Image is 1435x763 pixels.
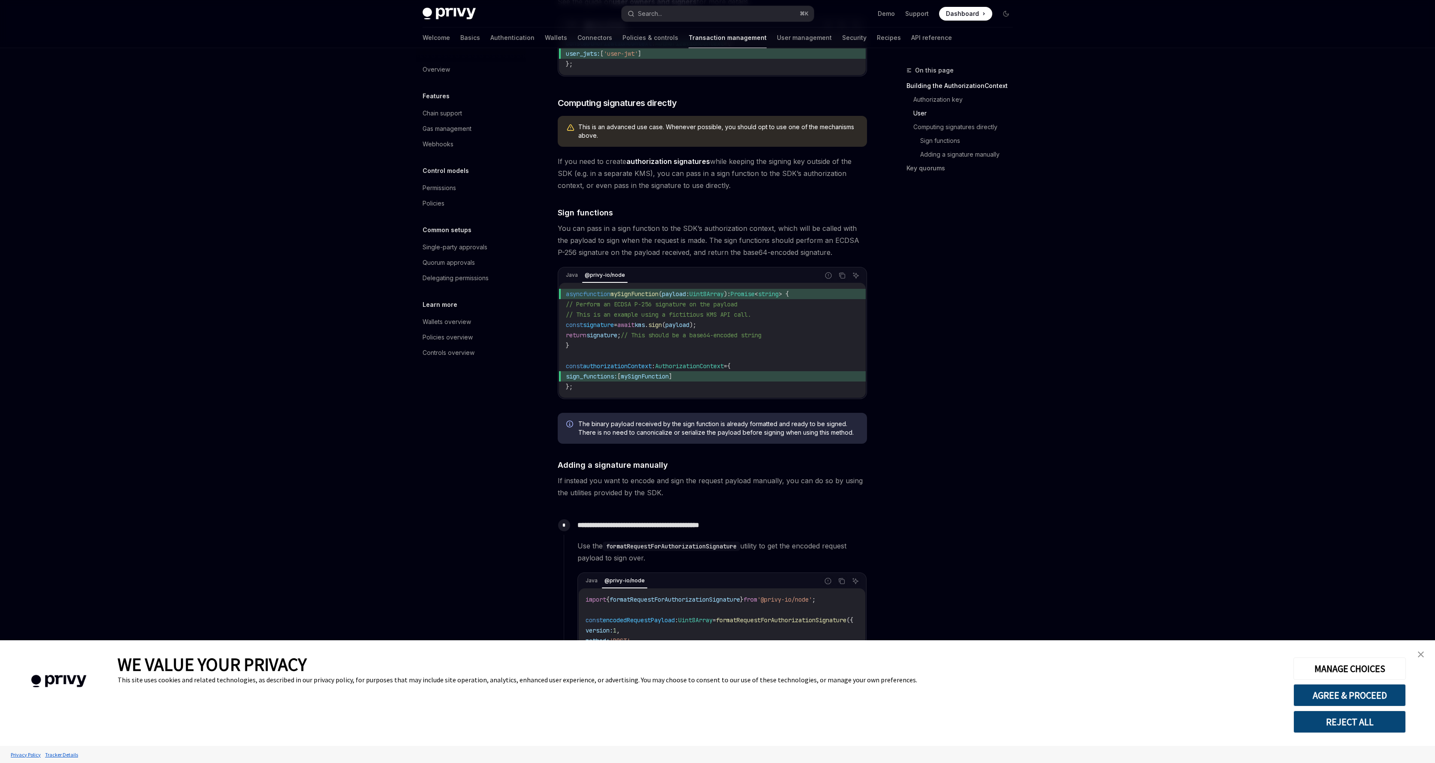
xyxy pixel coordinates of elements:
a: Demo [878,9,895,18]
span: // This should be a base64-encoded string [621,331,761,339]
span: async [566,290,583,298]
span: from [743,596,757,603]
h5: Features [423,91,450,101]
span: Adding a signature manually [558,459,668,471]
code: formatRequestForAuthorizationSignature [603,542,740,551]
span: : [727,290,731,298]
a: Overview [416,62,526,77]
a: Security [842,27,867,48]
span: ( [662,321,665,329]
span: ) [724,290,727,298]
span: sign_functions: [566,372,617,380]
div: Policies overview [423,332,473,342]
a: Policies & controls [622,27,678,48]
a: Privacy Policy [9,747,43,762]
span: '@privy-io/node' [757,596,812,603]
a: Permissions [416,180,526,196]
span: signature [586,331,617,339]
a: Tracker Details [43,747,80,762]
span: : [652,362,655,370]
a: Recipes [877,27,901,48]
a: Welcome [423,27,450,48]
button: Search...⌘K [622,6,814,21]
span: }; [566,60,573,68]
span: { [727,362,731,370]
button: REJECT ALL [1293,711,1406,733]
span: mySignFunction [610,290,659,298]
span: payload [665,321,689,329]
span: Dashboard [946,9,979,18]
span: string [758,290,779,298]
img: company logo [13,663,105,700]
div: Java [563,270,580,280]
span: version: [586,627,613,634]
a: User management [777,27,832,48]
span: 1 [613,627,616,634]
span: : [675,616,678,624]
button: Ask AI [850,270,861,281]
span: ({ [846,616,853,624]
span: signature [583,321,614,329]
button: MANAGE CHOICES [1293,657,1406,680]
span: const [566,321,583,329]
span: On this page [915,65,954,76]
a: Transaction management [689,27,767,48]
span: ; [812,596,816,603]
span: } [566,342,569,349]
span: await [617,321,634,329]
a: Authentication [490,27,535,48]
span: method: [586,637,610,645]
a: Authorization key [913,93,1020,106]
span: = [614,321,617,329]
a: User [913,106,1020,120]
a: authorization signatures [626,157,710,166]
div: Overview [423,64,450,75]
span: encodedRequestPayload [603,616,675,624]
span: [ [617,372,621,380]
a: Basics [460,27,480,48]
span: = [713,616,716,624]
a: API reference [911,27,952,48]
span: const [586,616,603,624]
button: AGREE & PROCEED [1293,684,1406,706]
span: ] [638,50,641,58]
span: < [755,290,758,298]
span: WE VALUE YOUR PRIVACY [118,653,307,675]
img: dark logo [423,8,476,20]
div: Wallets overview [423,317,471,327]
h5: Common setups [423,225,471,235]
a: Policies [416,196,526,211]
a: Adding a signature manually [920,148,1020,161]
span: Promise [731,290,755,298]
svg: Warning [566,124,575,132]
span: user_jwts: [566,50,600,58]
div: Webhooks [423,139,453,149]
span: Uint8Array [678,616,713,624]
span: = [724,362,727,370]
span: AuthorizationContext [655,362,724,370]
a: Webhooks [416,136,526,152]
span: // Perform an ECDSA P-256 signature on the payload [566,300,737,308]
button: Report incorrect code [823,270,834,281]
span: ; [617,331,621,339]
svg: Info [566,421,575,429]
span: // This is an example using a fictitious KMS API call. [566,311,751,318]
span: You can pass in a sign function to the SDK’s authorization context, which will be called with the... [558,222,867,258]
div: @privy-io/node [582,270,628,280]
div: Search... [638,9,662,19]
span: This is an advanced use case. Whenever possible, you should opt to use one of the mechanisms above. [578,123,858,140]
button: Report incorrect code [822,575,834,587]
div: Java [583,575,600,586]
span: , [616,627,620,634]
span: > { [779,290,789,298]
span: formatRequestForAuthorizationSignature [716,616,846,624]
span: payload [662,290,686,298]
span: return [566,331,586,339]
a: Policies overview [416,330,526,345]
span: Computing signatures directly [558,97,677,109]
div: Gas management [423,124,471,134]
div: Quorum approvals [423,257,475,268]
div: @privy-io/node [602,575,647,586]
a: Delegating permissions [416,270,526,286]
span: mySignFunction [621,372,669,380]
